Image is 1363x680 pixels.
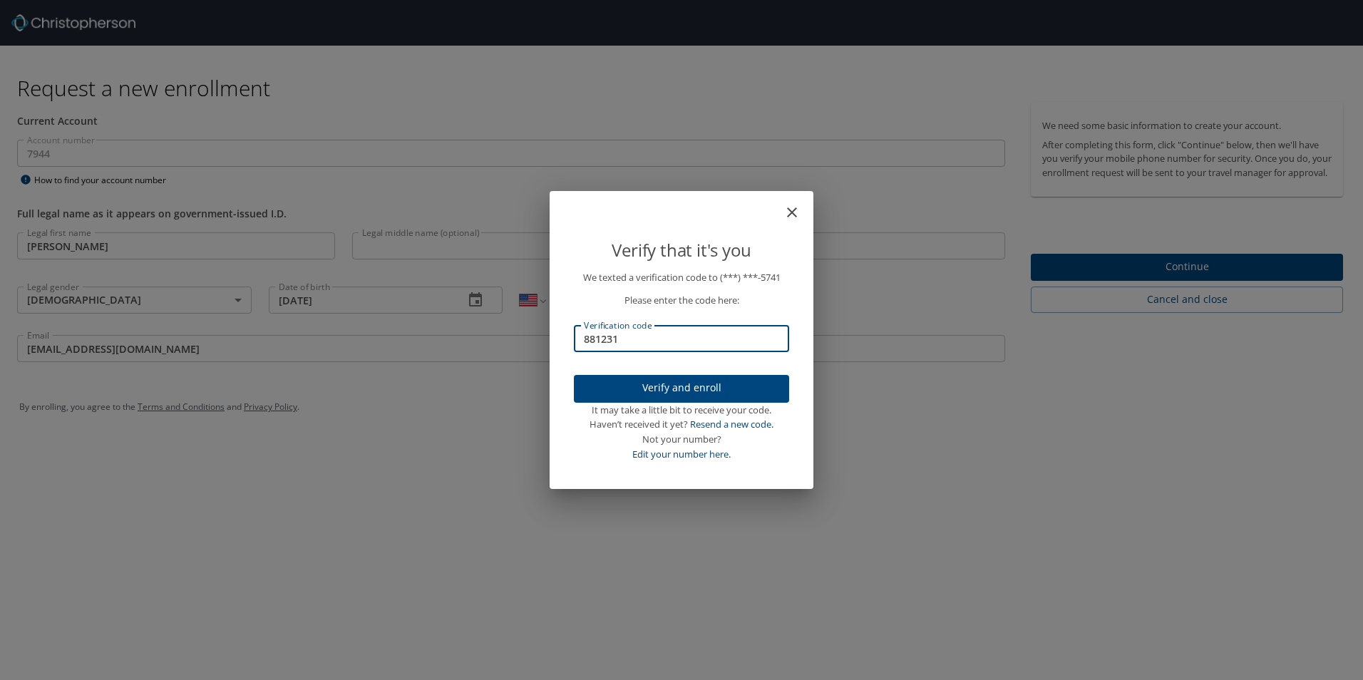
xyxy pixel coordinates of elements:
p: We texted a verification code to (***) ***- 5741 [574,270,789,285]
a: Edit your number here. [632,448,731,460]
button: close [791,197,808,214]
div: Not your number? [574,432,789,447]
button: Verify and enroll [574,375,789,403]
div: Haven’t received it yet? [574,417,789,432]
p: Verify that it's you [574,237,789,264]
div: It may take a little bit to receive your code. [574,403,789,418]
p: Please enter the code here: [574,293,789,308]
a: Resend a new code. [690,418,773,431]
span: Verify and enroll [585,379,778,397]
